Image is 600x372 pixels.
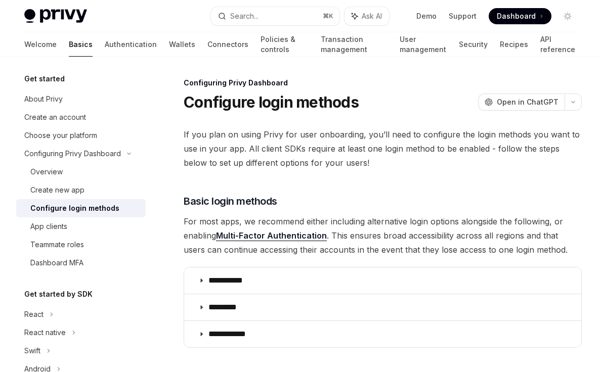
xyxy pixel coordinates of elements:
[184,127,582,170] span: If you plan on using Privy for user onboarding, you’ll need to configure the login methods you wa...
[16,254,146,272] a: Dashboard MFA
[230,10,259,22] div: Search...
[323,12,333,20] span: ⌘ K
[216,230,327,241] a: Multi-Factor Authentication
[24,327,66,339] div: React native
[362,11,382,21] span: Ask AI
[184,194,277,208] span: Basic login methods
[261,32,309,57] a: Policies & controls
[459,32,488,57] a: Security
[400,32,447,57] a: User management
[24,129,97,142] div: Choose your platform
[24,32,57,57] a: Welcome
[16,108,146,126] a: Create an account
[105,32,157,57] a: Authentication
[211,7,340,25] button: Search...⌘K
[478,94,565,111] button: Open in ChatGPT
[321,32,388,57] a: Transaction management
[489,8,551,24] a: Dashboard
[24,9,87,23] img: light logo
[24,308,44,320] div: React
[69,32,93,57] a: Basics
[16,217,146,236] a: App clients
[30,257,83,269] div: Dashboard MFA
[16,181,146,199] a: Create new app
[345,7,389,25] button: Ask AI
[497,97,559,107] span: Open in ChatGPT
[184,214,582,257] span: For most apps, we recommend either including alternative login options alongside the following, o...
[16,163,146,181] a: Overview
[16,90,146,108] a: About Privy
[184,78,582,88] div: Configuring Privy Dashboard
[16,199,146,217] a: Configure login methods
[30,239,84,251] div: Teammate roles
[497,11,536,21] span: Dashboard
[24,111,86,123] div: Create an account
[24,288,93,300] h5: Get started by SDK
[30,220,67,232] div: App clients
[24,93,63,105] div: About Privy
[16,126,146,145] a: Choose your platform
[30,184,84,196] div: Create new app
[24,148,121,160] div: Configuring Privy Dashboard
[449,11,477,21] a: Support
[500,32,528,57] a: Recipes
[16,236,146,254] a: Teammate roles
[207,32,248,57] a: Connectors
[30,202,119,214] div: Configure login methods
[560,8,576,24] button: Toggle dark mode
[184,93,359,111] h1: Configure login methods
[24,73,65,85] h5: Get started
[24,345,40,357] div: Swift
[416,11,437,21] a: Demo
[169,32,195,57] a: Wallets
[540,32,576,57] a: API reference
[30,166,63,178] div: Overview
